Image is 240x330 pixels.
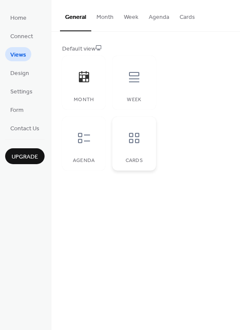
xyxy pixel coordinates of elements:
div: Agenda [71,158,97,164]
span: Form [10,106,24,115]
span: Settings [10,87,33,96]
a: Connect [5,29,38,43]
span: Contact Us [10,124,39,133]
a: Contact Us [5,121,45,135]
div: Week [121,97,147,103]
div: Default view [62,45,228,54]
span: Home [10,14,27,23]
div: Cards [121,158,147,164]
a: Design [5,66,34,80]
a: Home [5,10,32,24]
span: Views [10,51,26,60]
button: Upgrade [5,148,45,164]
a: Form [5,102,29,117]
div: Month [71,97,97,103]
span: Upgrade [12,153,38,162]
a: Settings [5,84,38,98]
a: Views [5,47,31,61]
span: Design [10,69,29,78]
span: Connect [10,32,33,41]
